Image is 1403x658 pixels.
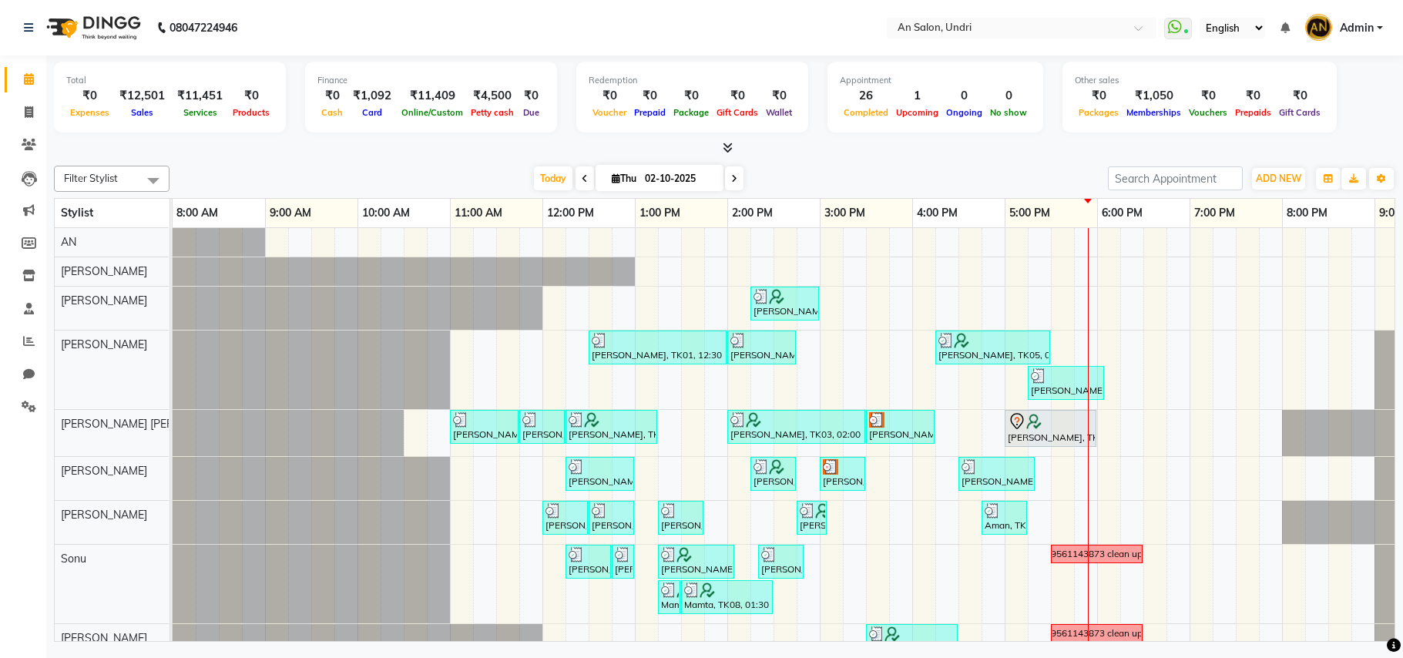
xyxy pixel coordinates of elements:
div: ₹1,092 [347,87,398,105]
a: 1:00 PM [636,202,684,224]
a: 5:00 PM [1005,202,1054,224]
div: [PERSON_NAME], TK10, 02:15 PM-02:45 PM, Cut & Style - Blow-Dry [752,459,794,488]
span: [PERSON_NAME] [PERSON_NAME] [61,417,237,431]
div: ₹0 [1231,87,1275,105]
div: [PERSON_NAME] ., TK13, 05:15 PM-06:05 PM, Cut & Style - Child Girl (Wash, Cut & Style) [1029,368,1103,398]
div: [PERSON_NAME], TK01, 12:15 PM-12:45 PM, Regular manicure [567,547,609,576]
div: ₹0 [762,87,796,105]
div: Redemption [589,74,796,87]
div: [PERSON_NAME], TK01, 12:45 PM-12:55 PM, Eyebrows threading [613,547,633,576]
span: Memberships [1123,107,1185,118]
div: Appointment [840,74,1031,87]
span: Online/Custom [398,107,467,118]
span: Services [180,107,221,118]
span: Package [670,107,713,118]
div: ₹0 [1275,87,1324,105]
div: [PERSON_NAME], TK09, 03:30 PM-04:15 PM, [PERSON_NAME] Trim (No Blade) [868,412,933,441]
div: [PERSON_NAME], TK01, 02:00 PM-02:45 PM, Cut & Style - Wash & Blow-Dry [729,333,794,362]
span: Products [229,107,274,118]
span: [PERSON_NAME] [61,508,147,522]
span: Admin [1340,20,1374,36]
span: Prepaid [630,107,670,118]
div: ₹4,500 [467,87,518,105]
input: 2025-10-02 [640,167,717,190]
div: Mamta, TK08, 01:30 PM-02:30 PM, Waxing - Upper Lip Peel Off,Eyebrows threading ,Waxing - Lower Li... [683,582,771,612]
img: logo [39,6,145,49]
span: AN [61,235,76,249]
div: ₹0 [670,87,713,105]
a: 9:00 AM [266,202,315,224]
span: Stylist [61,206,93,220]
div: [PERSON_NAME], TK05, 04:15 PM-05:30 PM, Cut & Style - Wash & Blow-Dry [937,333,1049,362]
div: ₹0 [518,87,545,105]
span: Ongoing [942,107,986,118]
span: ADD NEW [1256,173,1301,184]
div: [PERSON_NAME] ., TK13, 04:30 PM-05:20 PM, Cut & Style - Child Girl (Wash, Cut & Style) [960,459,1033,488]
div: ₹11,409 [398,87,467,105]
div: ₹0 [713,87,762,105]
input: Search Appointment [1108,166,1243,190]
div: [PERSON_NAME] ., TK12, 02:20 PM-02:50 PM, Eyebrows threading ,Forehead threading [760,547,802,576]
div: ₹11,451 [171,87,229,105]
div: Total [66,74,274,87]
div: Aman, TK14, 04:45 PM-05:15 PM, Forehead threading ,Chin threading [983,503,1025,532]
div: ₹0 [630,87,670,105]
span: Expenses [66,107,113,118]
a: 7:00 PM [1190,202,1239,224]
button: ADD NEW [1252,168,1305,190]
div: ₹0 [1075,87,1123,105]
span: Due [519,107,543,118]
a: 4:00 PM [913,202,962,224]
a: 8:00 PM [1283,202,1331,224]
a: 3:00 PM [821,202,869,224]
div: ₹0 [1185,87,1231,105]
span: Completed [840,107,892,118]
span: Packages [1075,107,1123,118]
div: [PERSON_NAME], TK02, 01:15 PM-02:05 PM, Eyebrows threading ,Upper lip threading,Waxing - Rica Und... [660,547,733,576]
a: 10:00 AM [358,202,414,224]
span: Thu [608,173,640,184]
div: ₹0 [589,87,630,105]
span: Vouchers [1185,107,1231,118]
div: [PERSON_NAME], TK02, 12:15 PM-01:15 PM, Cut & Style - [DEMOGRAPHIC_DATA] Haircut (Wash, Cut & Style) [567,412,656,441]
div: ₹12,501 [113,87,171,105]
div: 9561143873 clean up [1051,547,1143,561]
a: 12:00 PM [543,202,598,224]
div: 0 [942,87,986,105]
div: [PERSON_NAME], TK01, 12:30 PM-02:00 PM, Cut & Style - Wash & Blow-Dry,Cut & Style - [DEMOGRAPHIC_... [590,333,725,362]
span: Prepaids [1231,107,1275,118]
div: 0 [986,87,1031,105]
span: Gift Cards [1275,107,1324,118]
span: [PERSON_NAME] [61,631,147,645]
span: Gift Cards [713,107,762,118]
span: Upcoming [892,107,942,118]
b: 08047224946 [170,6,237,49]
a: 2:00 PM [728,202,777,224]
span: [PERSON_NAME] [61,464,147,478]
div: [PERSON_NAME], TK06, 12:00 PM-12:30 PM, Waxing - Upper Lip Peel Off [544,503,586,532]
a: 6:00 PM [1098,202,1146,224]
div: ₹0 [66,87,113,105]
div: [PERSON_NAME], TK01, 11:00 AM-11:45 AM, [PERSON_NAME] - [DEMOGRAPHIC_DATA] Haircut (Pre-Wash, Cut... [451,412,517,441]
span: Cash [317,107,347,118]
div: Mamta, TK08, 01:15 PM-01:25 PM, Eyebrows threading [660,582,679,612]
div: [PERSON_NAME], TK10, 02:15 PM-03:00 PM, [PERSON_NAME] - [DEMOGRAPHIC_DATA] Haircut (Pre-Wash, Cut... [752,289,817,318]
span: No show [986,107,1031,118]
a: 11:00 AM [451,202,506,224]
span: Today [534,166,572,190]
span: [PERSON_NAME] [61,264,147,278]
span: Voucher [589,107,630,118]
div: 26 [840,87,892,105]
div: Other sales [1075,74,1324,87]
div: [PERSON_NAME], TK03, 02:00 PM-03:30 PM, Color - Zero AMM - Root touch up 2 inch [729,412,864,441]
span: Sales [127,107,157,118]
div: [PERSON_NAME], TK01, 11:45 AM-12:15 PM, [PERSON_NAME] Trim (No Blade) [521,412,563,441]
div: 9561143873 clean up [1051,626,1143,640]
span: Sonu [61,552,86,566]
span: [PERSON_NAME] [61,294,147,307]
span: Wallet [762,107,796,118]
div: ₹0 [229,87,274,105]
div: [PERSON_NAME], TK06, 12:30 PM-01:00 PM, Waxing - Eyebrow Peel Off [590,503,633,532]
span: Card [358,107,386,118]
span: [PERSON_NAME] [61,337,147,351]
